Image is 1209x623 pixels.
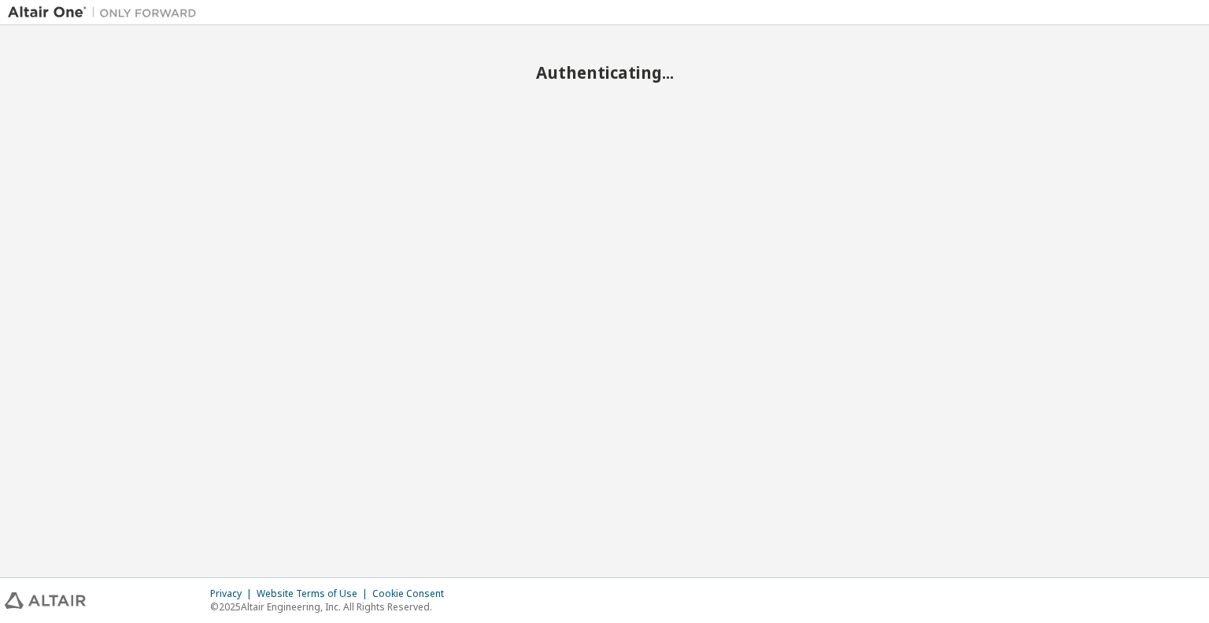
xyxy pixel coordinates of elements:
[8,5,205,20] img: Altair One
[210,600,453,614] p: © 2025 Altair Engineering, Inc. All Rights Reserved.
[210,588,257,600] div: Privacy
[5,592,86,609] img: altair_logo.svg
[257,588,372,600] div: Website Terms of Use
[372,588,453,600] div: Cookie Consent
[8,62,1201,83] h2: Authenticating...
